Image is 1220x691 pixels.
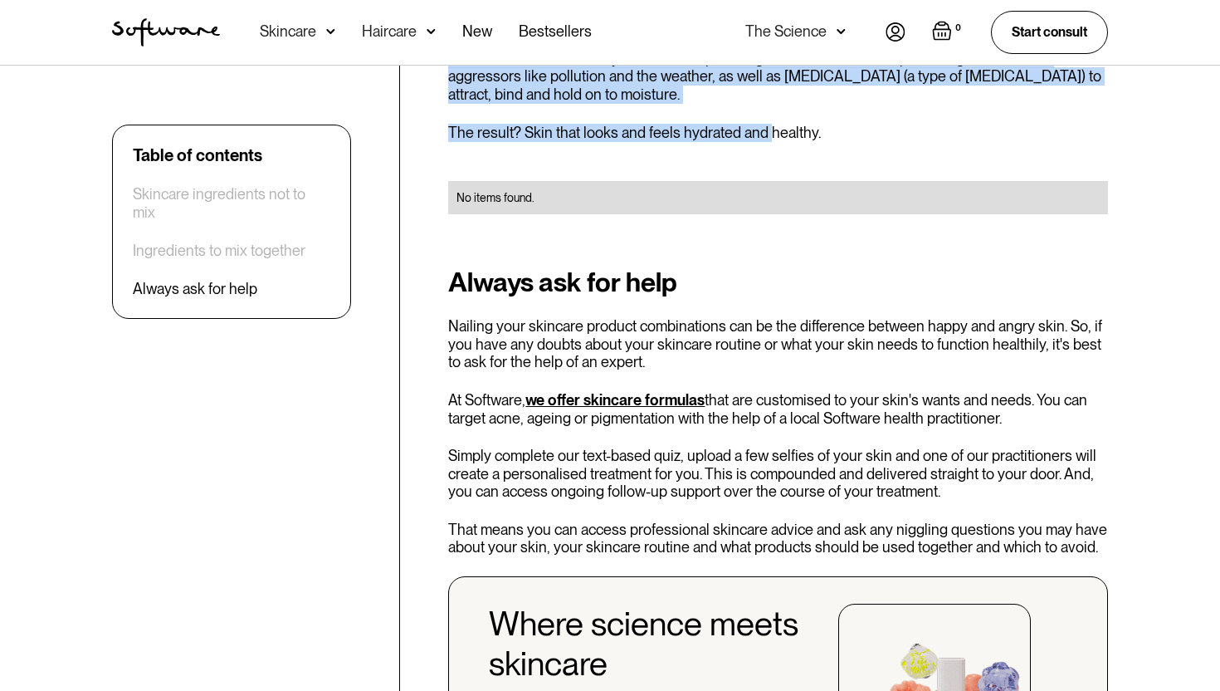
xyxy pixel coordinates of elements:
[133,280,257,298] a: Always ask for help
[427,23,436,40] img: arrow down
[133,185,330,221] a: Skincare ingredients not to mix
[837,23,846,40] img: arrow down
[133,145,262,165] div: Table of contents
[362,23,417,40] div: Haircare
[112,18,220,47] a: home
[133,242,305,260] a: Ingredients to mix together
[448,124,1108,142] p: The result? Skin that looks and feels hydrated and healthy.
[489,604,813,684] div: Where science meets skincare
[326,23,335,40] img: arrow down
[952,21,964,36] div: 0
[448,521,1108,556] p: That means you can access professional skincare advice and ask any niggling questions you may hav...
[525,391,705,409] a: we offer skincare formulas
[448,391,1108,427] p: At Software, that are customised to your skin's wants and needs. You can target acne, ageing or p...
[448,447,1108,501] p: Simply complete our text-based quiz, upload a few selfies of your skin and one of our practitione...
[448,317,1108,371] p: Nailing your skincare product combinations can be the difference between happy and angry skin. So...
[448,267,1108,297] h2: Always ask for help
[260,23,316,40] div: Skincare
[448,50,1108,104] p: is supercharged with ceramides to protect against external aggressors like pollution and the weat...
[456,189,1100,206] div: No items found.
[112,18,220,47] img: Software Logo
[991,11,1108,53] a: Start consult
[932,21,964,44] a: Open empty cart
[745,23,827,40] div: The Science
